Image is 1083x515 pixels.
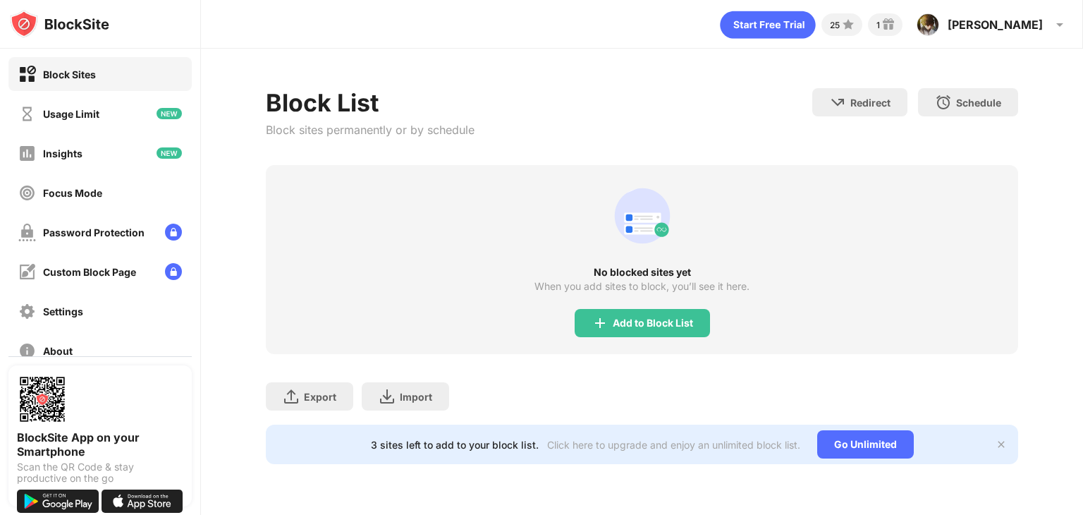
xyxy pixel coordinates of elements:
div: Schedule [956,97,1001,109]
div: Block sites permanently or by schedule [266,123,475,137]
img: logo-blocksite.svg [10,10,109,38]
div: 1 [876,20,880,30]
img: settings-off.svg [18,303,36,320]
div: Click here to upgrade and enjoy an unlimited block list. [547,439,800,451]
div: [PERSON_NAME] [948,18,1043,32]
div: Settings [43,305,83,317]
img: ACg8ocJ95xxaFzklgj-unHfrRzTNXU_ZgpuIC2q2VpuhydENRoFnsMg=s96-c [917,13,939,36]
img: password-protection-off.svg [18,224,36,241]
img: focus-off.svg [18,184,36,202]
div: No blocked sites yet [266,267,1018,278]
div: Focus Mode [43,187,102,199]
div: Redirect [850,97,891,109]
img: about-off.svg [18,342,36,360]
img: insights-off.svg [18,145,36,162]
img: lock-menu.svg [165,224,182,241]
img: points-small.svg [840,16,857,33]
div: 3 sites left to add to your block list. [371,439,539,451]
img: lock-menu.svg [165,263,182,280]
div: Insights [43,147,82,159]
img: block-on.svg [18,66,36,83]
div: BlockSite App on your Smartphone [17,430,183,459]
img: customize-block-page-off.svg [18,263,36,281]
div: animation [608,182,676,250]
div: Custom Block Page [43,266,136,278]
img: x-button.svg [996,439,1007,450]
img: new-icon.svg [157,147,182,159]
div: About [43,345,73,357]
div: animation [720,11,816,39]
div: Import [400,391,432,403]
div: Block List [266,88,475,117]
img: reward-small.svg [880,16,897,33]
img: options-page-qr-code.png [17,374,68,425]
img: time-usage-off.svg [18,105,36,123]
div: Usage Limit [43,108,99,120]
div: Password Protection [43,226,145,238]
img: new-icon.svg [157,108,182,119]
div: Scan the QR Code & stay productive on the go [17,461,183,484]
div: Add to Block List [613,317,693,329]
div: 25 [830,20,840,30]
div: When you add sites to block, you’ll see it here. [534,281,749,292]
div: Export [304,391,336,403]
img: get-it-on-google-play.svg [17,490,99,513]
div: Block Sites [43,68,96,80]
div: Go Unlimited [817,430,914,459]
img: download-on-the-app-store.svg [102,490,183,513]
